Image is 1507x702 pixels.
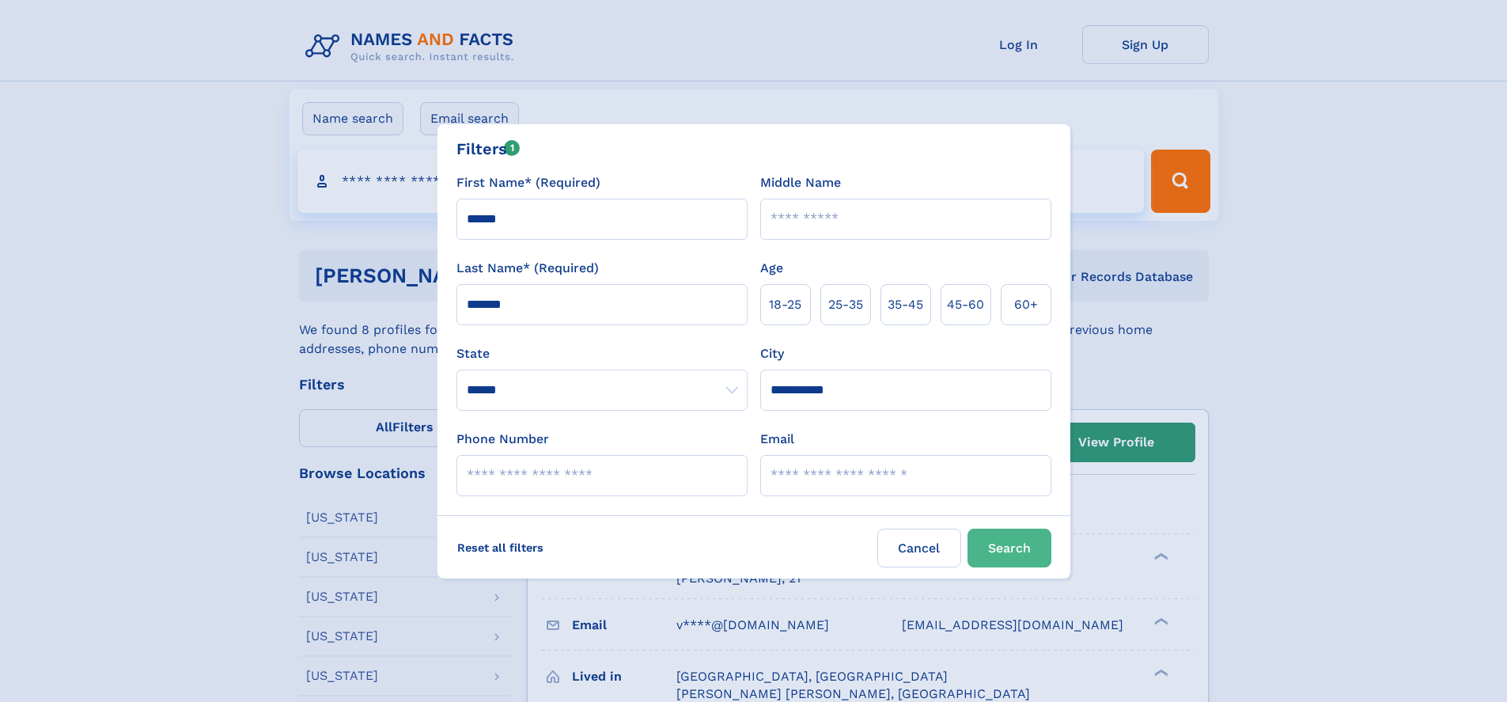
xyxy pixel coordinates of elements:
[888,295,923,314] span: 35‑45
[947,295,984,314] span: 45‑60
[1014,295,1038,314] span: 60+
[456,344,748,363] label: State
[769,295,801,314] span: 18‑25
[760,173,841,192] label: Middle Name
[456,430,549,449] label: Phone Number
[760,259,783,278] label: Age
[456,259,599,278] label: Last Name* (Required)
[967,529,1051,567] button: Search
[760,430,794,449] label: Email
[760,344,784,363] label: City
[456,137,521,161] div: Filters
[447,529,554,567] label: Reset all filters
[877,529,961,567] label: Cancel
[456,173,600,192] label: First Name* (Required)
[828,295,863,314] span: 25‑35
